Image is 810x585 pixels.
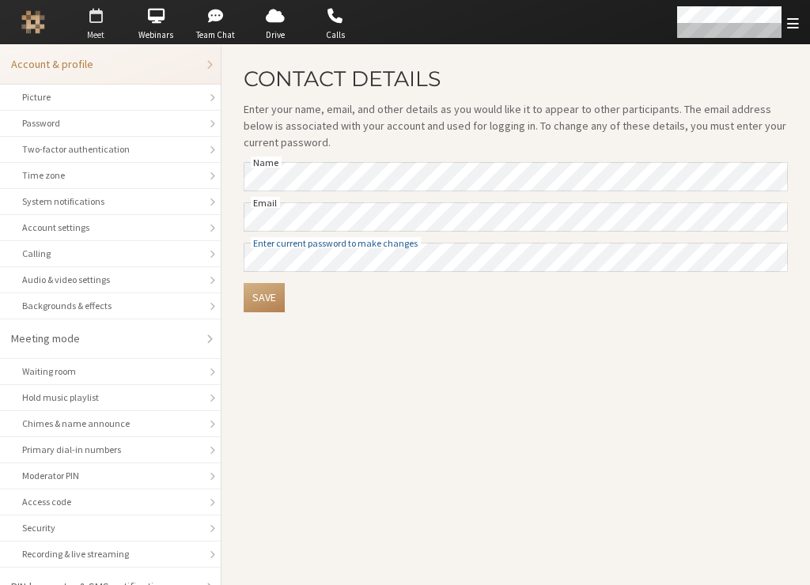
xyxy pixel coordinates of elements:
[128,28,184,42] span: Webinars
[188,28,244,42] span: Team Chat
[22,90,199,104] div: Picture
[22,221,199,235] div: Account settings
[22,142,199,157] div: Two-factor authentication
[244,202,788,232] input: Email
[244,243,788,272] input: Enter current password to make changes
[22,116,199,130] div: Password
[22,273,199,287] div: Audio & video settings
[21,10,45,34] img: Iotum
[22,168,199,183] div: Time zone
[11,56,199,73] div: Account & profile
[22,495,199,509] div: Access code
[248,28,303,42] span: Drive
[244,101,788,151] p: Enter your name, email, and other details as you would like it to appear to other participants. T...
[22,469,199,483] div: Moderator PIN
[22,247,199,261] div: Calling
[22,443,199,457] div: Primary dial-in numbers
[308,28,363,42] span: Calls
[22,417,199,431] div: Chimes & name announce
[22,547,199,561] div: Recording & live streaming
[244,67,788,90] h2: Contact details
[244,162,788,191] input: Name
[22,391,199,405] div: Hold music playlist
[22,364,199,379] div: Waiting room
[22,521,199,535] div: Security
[11,330,199,347] div: Meeting mode
[22,194,199,209] div: System notifications
[68,28,123,42] span: Meet
[22,299,199,313] div: Backgrounds & effects
[244,283,285,312] button: Save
